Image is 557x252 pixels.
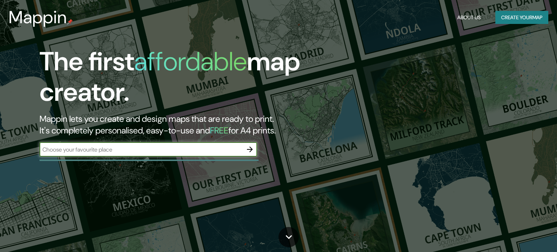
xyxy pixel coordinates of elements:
h3: Mappin [9,7,67,28]
img: mappin-pin [67,19,73,25]
button: About Us [454,11,484,24]
h5: FREE [210,125,228,136]
h1: The first map creator. [40,46,318,113]
input: Choose your favourite place [40,145,243,154]
h2: Mappin lets you create and design maps that are ready to print. It's completely personalised, eas... [40,113,318,136]
h1: affordable [134,45,247,78]
button: Create yourmap [495,11,548,24]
